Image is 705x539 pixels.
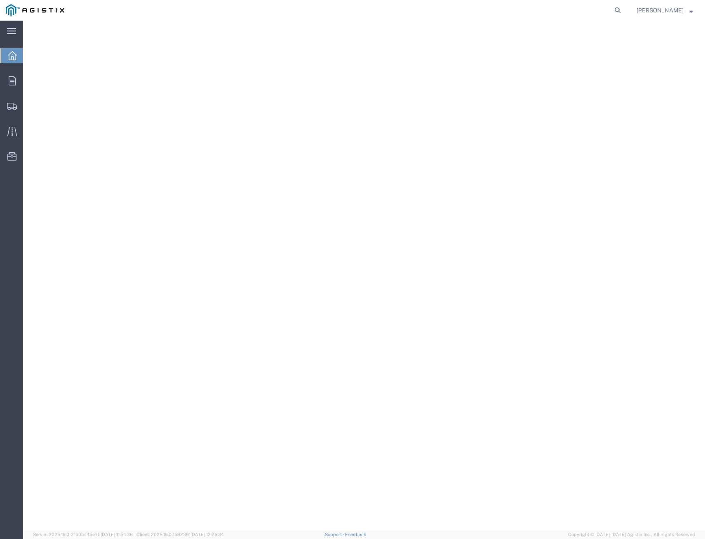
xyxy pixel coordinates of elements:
button: [PERSON_NAME] [636,5,693,15]
a: Feedback [345,532,366,537]
iframe: FS Legacy Container [23,21,705,530]
span: Copyright © [DATE]-[DATE] Agistix Inc., All Rights Reserved [568,531,695,538]
span: [DATE] 12:25:34 [190,532,224,537]
a: Support [325,532,345,537]
span: Client: 2025.16.0-1592391 [136,532,224,537]
span: [DATE] 11:54:36 [101,532,133,537]
img: logo [6,4,64,17]
span: Server: 2025.16.0-21b0bc45e7b [33,532,133,537]
span: Leilani Castellanos [637,6,684,15]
